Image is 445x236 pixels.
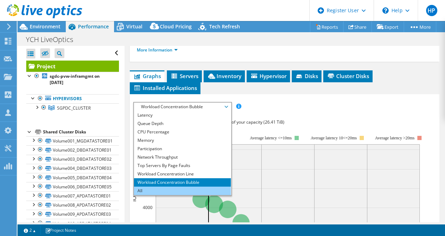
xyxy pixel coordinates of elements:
[250,136,292,140] tspan: Average latency <=10ms
[207,72,241,79] span: Inventory
[26,94,119,103] a: Hypervisors
[50,73,100,85] b: sgdc-pvw-inframgmt on [DATE]
[43,128,119,136] div: Shared Cluster Disks
[134,161,231,170] li: Top Servers By Page Faults
[209,23,240,30] span: Tech Refresh
[343,21,372,32] a: Share
[134,170,231,178] li: Workload Concentration Line
[134,128,231,136] li: CPU Percentage
[170,72,198,79] span: Servers
[26,201,119,210] a: Volume008_APDATASTORE02
[78,23,109,30] span: Performance
[40,226,81,235] a: Project Notes
[26,72,119,87] a: sgdc-pvw-inframgmt on [DATE]
[134,187,231,195] li: All
[26,219,119,228] a: Volume010_APDATASTORE04
[137,47,178,53] a: More Information
[183,119,284,125] span: 58% of IOPS falls on 20% of your capacity (26.41 TiB)
[143,204,153,210] text: 4000
[26,61,119,72] a: Project
[134,153,231,161] li: Network Throughput
[26,103,119,112] a: SGPDC_CLUSTER
[134,111,231,119] li: Latency
[26,136,119,145] a: Volume001_MGDATASTORE01
[26,191,119,200] a: Volume007_APDATASTORE01
[26,155,119,164] a: Volume003_DBDATASTORE02
[26,173,119,182] a: Volume005_DBDATASTORE04
[375,136,414,140] text: Average latency >20ms
[26,164,119,173] a: Volume004_DBDATASTORE03
[372,21,404,32] a: Export
[160,23,192,30] span: Cloud Pricing
[134,178,231,187] li: Workload Concentration Bubble
[327,72,369,79] span: Cluster Disks
[311,136,357,140] tspan: Average latency 10<=20ms
[382,7,389,14] svg: \n
[426,5,437,16] span: HP
[57,105,91,111] span: SGPDC_CLUSTER
[133,84,197,91] span: Installed Applications
[26,210,119,219] a: Volume009_APDATASTORE03
[19,226,41,235] a: 2
[310,21,344,32] a: Reports
[295,72,318,79] span: Disks
[134,145,231,153] li: Participation
[133,72,161,79] span: Graphs
[23,36,84,43] h1: YCH LiveOptics
[404,21,436,32] a: More
[134,136,231,145] li: Memory
[126,23,142,30] span: Virtual
[130,189,138,201] text: IOPS
[26,145,119,154] a: Volume002_DBDATASTORE01
[137,103,227,111] span: Workload Concentration Bubble
[134,119,231,128] li: Queue Depth
[26,182,119,191] a: Volume006_DBDATASTORE05
[250,72,287,79] span: Hypervisor
[30,23,61,30] span: Environment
